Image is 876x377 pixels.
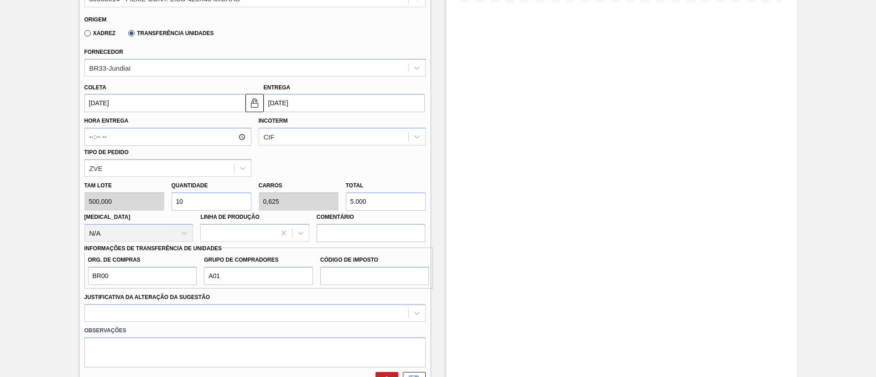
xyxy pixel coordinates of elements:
label: Tipo de pedido [84,149,129,155]
label: Org. de Compras [88,253,197,267]
label: Informações de Transferência de Unidades [84,245,222,252]
label: Carros [259,182,282,189]
label: Origem [84,16,107,23]
label: Entrega [264,84,291,91]
input: dd/mm/yyyy [264,94,425,112]
label: Código de Imposto [320,253,429,267]
label: Coleta [84,84,106,91]
label: Tam lote [84,179,164,192]
label: Quantidade [172,182,208,189]
label: Fornecedor [84,49,123,55]
label: Total [346,182,364,189]
label: Observações [84,324,426,337]
label: Incoterm [259,118,288,124]
div: BR33-Jundiaí [89,64,131,72]
label: Comentário [317,211,426,224]
label: Hora Entrega [84,114,251,128]
div: ZVE [89,164,103,172]
label: Transferência Unidades [128,30,214,36]
img: unlocked [249,98,260,108]
label: Linha de Produção [200,214,260,220]
label: Grupo de Compradores [204,253,313,267]
label: Justificativa da Alteração da Sugestão [84,294,210,300]
input: dd/mm/yyyy [84,94,245,112]
label: [MEDICAL_DATA] [84,214,130,220]
div: CIF [264,133,275,141]
label: Xadrez [84,30,116,36]
button: unlocked [245,94,264,112]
